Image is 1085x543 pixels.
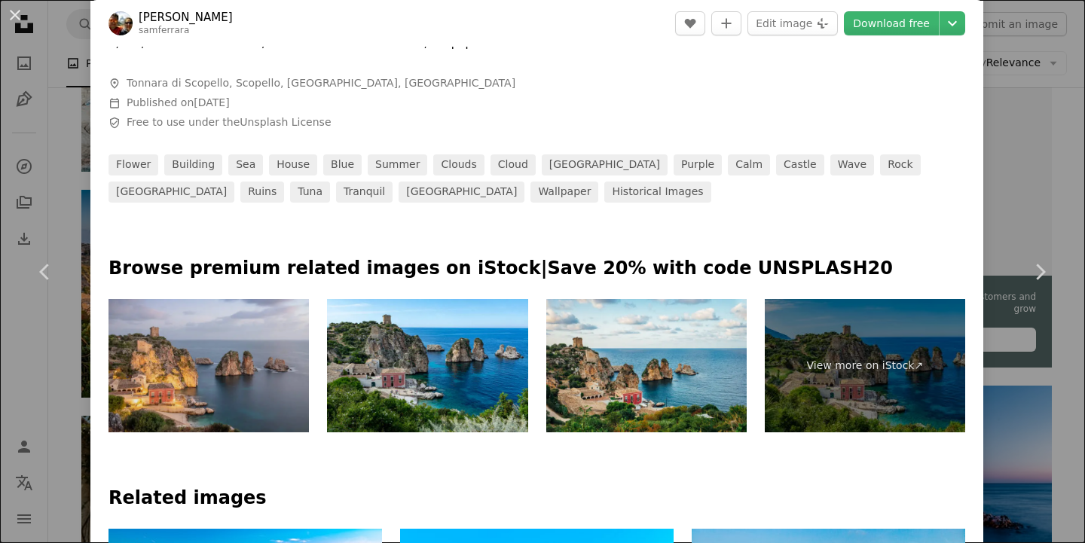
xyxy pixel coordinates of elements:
[399,182,524,203] a: [GEOGRAPHIC_DATA]
[491,154,536,175] a: cloud
[844,11,939,35] a: Download free
[386,36,424,50] a: Photos
[995,200,1085,344] a: Next
[880,154,920,175] a: rock
[269,154,317,175] a: house
[604,182,711,203] a: Historical images
[433,154,484,175] a: clouds
[728,154,770,175] a: calm
[427,36,490,50] a: Wallpapers
[765,299,965,433] a: View more on iStock↗
[290,182,330,203] a: tuna
[164,154,222,175] a: building
[240,116,331,128] a: Unsplash License
[776,154,824,175] a: castle
[108,11,133,35] img: Go to Samuel Ferrara's profile
[139,10,233,25] a: [PERSON_NAME]
[830,154,874,175] a: wave
[194,96,229,108] time: April 10, 2018 at 8:00:44 AM CDT
[546,299,747,433] img: Scopello beach in Sicily, Italy
[336,182,393,203] a: tranquil
[108,257,965,281] p: Browse premium related images on iStock | Save 20% with code UNSPLASH20
[327,299,527,433] img: Coastline with rocks and deep blue sea near Castellamare del Golfo by entrance to natural reserve...
[228,154,263,175] a: sea
[674,154,722,175] a: purple
[542,154,668,175] a: [GEOGRAPHIC_DATA]
[139,25,189,35] a: samferrara
[127,115,332,130] span: Free to use under the
[368,154,427,175] a: summer
[108,487,965,511] h4: Related images
[424,36,428,50] span: ,
[323,154,362,175] a: blue
[108,299,309,433] img: Unbelievable scene of Tonnara di Scopello. Popular travel destination on Mediterranean sea. Locat...
[108,182,234,203] a: [GEOGRAPHIC_DATA]
[247,36,287,50] span: 91,760
[240,182,284,203] a: ruins
[747,11,838,35] button: Edit image
[675,11,705,35] button: Like
[711,11,741,35] button: Add to Collection
[108,36,166,50] span: 6,210,861
[940,11,965,35] button: Choose download size
[127,76,515,91] span: Tonnara di Scopello, Scopello, [GEOGRAPHIC_DATA], [GEOGRAPHIC_DATA]
[108,154,158,175] a: flower
[127,96,230,108] span: Published on
[530,182,598,203] a: wallpaper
